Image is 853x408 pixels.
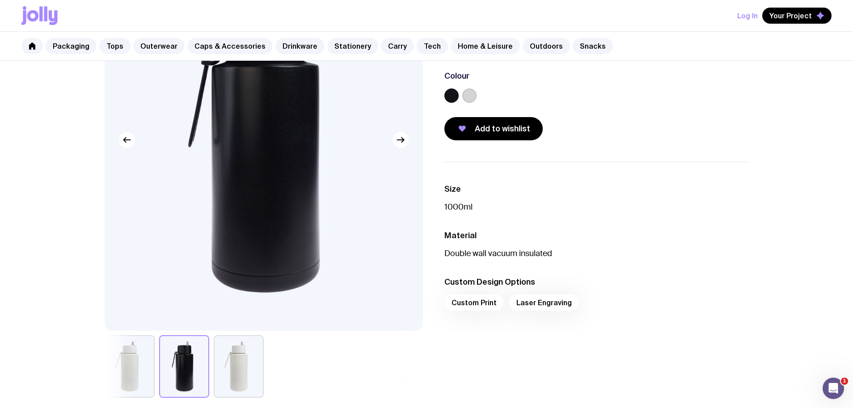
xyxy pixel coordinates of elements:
a: Caps & Accessories [187,38,273,54]
span: Add to wishlist [475,123,530,134]
h3: Colour [444,71,469,81]
a: Outerwear [133,38,185,54]
p: Double wall vacuum insulated [444,248,748,259]
a: Drinkware [275,38,325,54]
a: Tech [417,38,448,54]
p: 1000ml [444,202,748,212]
a: Packaging [46,38,97,54]
a: Snacks [573,38,613,54]
h3: Material [444,230,748,241]
iframe: Intercom live chat [823,378,844,399]
a: Stationery [327,38,378,54]
h3: Custom Design Options [444,277,748,287]
a: Tops [99,38,131,54]
h3: Size [444,184,748,194]
a: Home & Leisure [451,38,520,54]
button: Your Project [762,8,832,24]
a: Outdoors [523,38,570,54]
span: Your Project [769,11,812,20]
span: 1 [841,378,848,385]
button: Add to wishlist [444,117,543,140]
button: Log In [737,8,758,24]
a: Carry [381,38,414,54]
